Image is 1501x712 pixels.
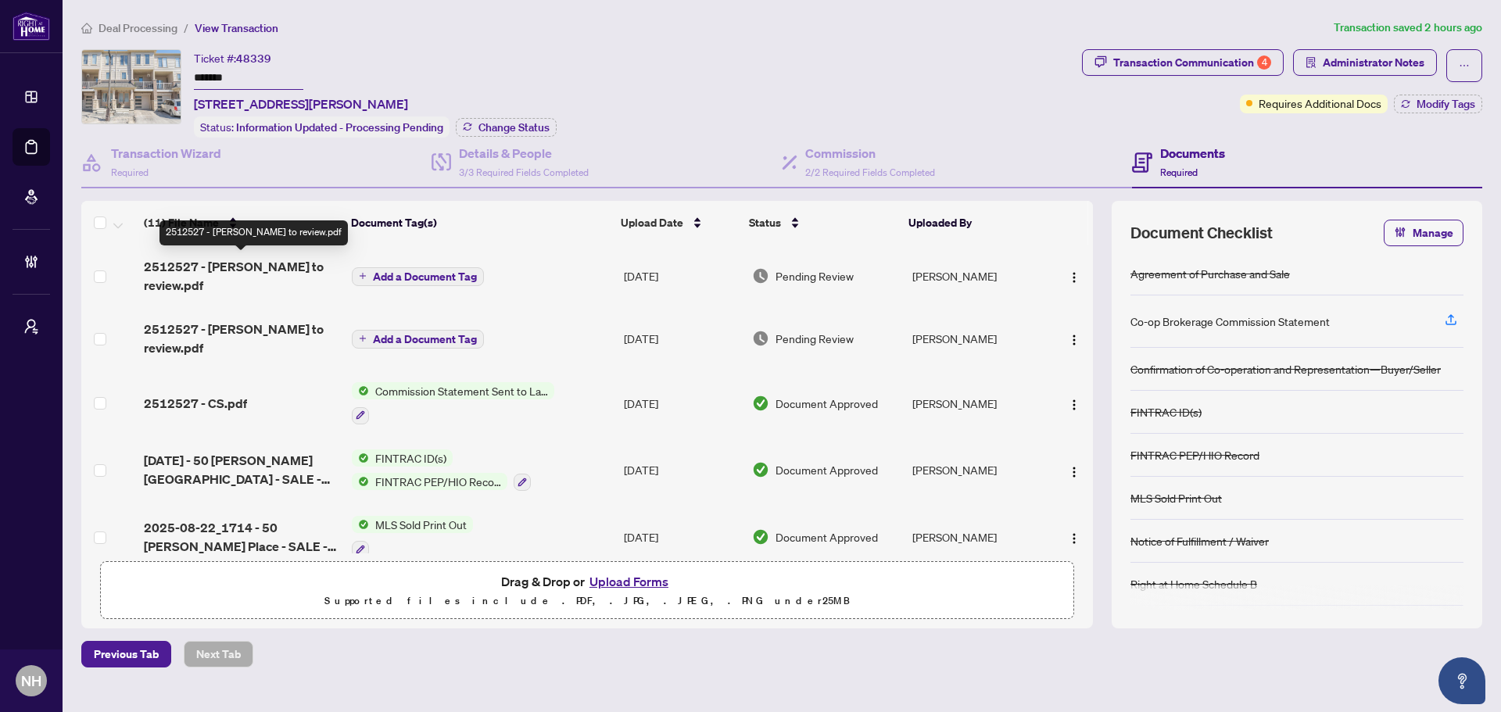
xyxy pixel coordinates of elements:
[501,571,673,592] span: Drag & Drop or
[618,503,746,571] td: [DATE]
[101,562,1073,620] span: Drag & Drop orUpload FormsSupported files include .PDF, .JPG, .JPEG, .PNG under25MB
[194,95,408,113] span: [STREET_ADDRESS][PERSON_NAME]
[1113,50,1271,75] div: Transaction Communication
[13,12,50,41] img: logo
[459,144,589,163] h4: Details & People
[1257,55,1271,70] div: 4
[1130,575,1257,592] div: Right at Home Schedule B
[752,461,769,478] img: Document Status
[1062,524,1087,549] button: Logo
[1062,263,1087,288] button: Logo
[752,395,769,412] img: Document Status
[1384,220,1463,246] button: Manage
[159,220,348,245] div: 2512527 - [PERSON_NAME] to review.pdf
[1130,360,1441,377] div: Confirmation of Co-operation and Representation—Buyer/Seller
[805,166,935,178] span: 2/2 Required Fields Completed
[369,473,507,490] span: FINTRAC PEP/HIO Record
[21,670,41,692] span: NH
[369,516,473,533] span: MLS Sold Print Out
[1062,326,1087,351] button: Logo
[1130,313,1330,330] div: Co-op Brokerage Commission Statement
[144,451,339,488] span: [DATE] - 50 [PERSON_NAME][GEOGRAPHIC_DATA] - SALE - IIIR S [PERSON_NAME].pdf
[236,120,443,134] span: Information Updated - Processing Pending
[184,641,253,667] button: Next Tab
[194,116,450,138] div: Status:
[194,49,271,67] div: Ticket #:
[906,245,1048,307] td: [PERSON_NAME]
[752,267,769,284] img: Document Status
[144,214,219,231] span: (11) File Name
[373,334,477,345] span: Add a Document Tag
[144,394,247,413] span: 2512527 - CS.pdf
[752,330,769,347] img: Document Status
[352,330,484,349] button: Add a Document Tag
[902,201,1043,245] th: Uploaded By
[805,144,935,163] h4: Commission
[1068,334,1080,346] img: Logo
[1394,95,1482,113] button: Modify Tags
[1068,532,1080,545] img: Logo
[99,21,177,35] span: Deal Processing
[618,437,746,504] td: [DATE]
[618,370,746,437] td: [DATE]
[144,257,339,295] span: 2512527 - [PERSON_NAME] to review.pdf
[1293,49,1437,76] button: Administrator Notes
[1068,466,1080,478] img: Logo
[352,516,369,533] img: Status Icon
[184,19,188,37] li: /
[1068,271,1080,284] img: Logo
[1323,50,1424,75] span: Administrator Notes
[352,328,484,349] button: Add a Document Tag
[906,503,1048,571] td: [PERSON_NAME]
[352,382,554,424] button: Status IconCommission Statement Sent to Lawyer
[752,528,769,546] img: Document Status
[776,461,878,478] span: Document Approved
[776,395,878,412] span: Document Approved
[1130,265,1290,282] div: Agreement of Purchase and Sale
[1062,457,1087,482] button: Logo
[23,319,39,335] span: user-switch
[236,52,271,66] span: 48339
[1459,60,1470,71] span: ellipsis
[110,592,1064,610] p: Supported files include .PDF, .JPG, .JPEG, .PNG under 25 MB
[776,330,854,347] span: Pending Review
[1413,220,1453,245] span: Manage
[352,516,473,558] button: Status IconMLS Sold Print Out
[352,382,369,399] img: Status Icon
[1130,532,1269,549] div: Notice of Fulfillment / Waiver
[1160,144,1225,163] h4: Documents
[1417,98,1475,109] span: Modify Tags
[906,307,1048,370] td: [PERSON_NAME]
[352,266,484,286] button: Add a Document Tag
[111,166,149,178] span: Required
[618,245,746,307] td: [DATE]
[749,214,781,231] span: Status
[144,518,339,556] span: 2025-08-22_1714 - 50 [PERSON_NAME] Place - SALE - MLS Sheet TRREB SLD.pdf
[94,642,159,667] span: Previous Tab
[776,267,854,284] span: Pending Review
[1306,57,1317,68] span: solution
[585,571,673,592] button: Upload Forms
[478,122,550,133] span: Change Status
[138,201,345,245] th: (11) File Name
[352,449,531,492] button: Status IconFINTRAC ID(s)Status IconFINTRAC PEP/HIO Record
[1068,399,1080,411] img: Logo
[81,23,92,34] span: home
[352,473,369,490] img: Status Icon
[111,144,221,163] h4: Transaction Wizard
[743,201,902,245] th: Status
[618,307,746,370] td: [DATE]
[1160,166,1198,178] span: Required
[369,382,554,399] span: Commission Statement Sent to Lawyer
[1130,446,1259,463] div: FINTRAC PEP/HIO Record
[776,528,878,546] span: Document Approved
[359,335,367,342] span: plus
[1259,95,1381,112] span: Requires Additional Docs
[345,201,614,245] th: Document Tag(s)
[1130,222,1273,244] span: Document Checklist
[81,641,171,667] button: Previous Tab
[1082,49,1284,76] button: Transaction Communication4
[459,166,589,178] span: 3/3 Required Fields Completed
[1130,403,1202,420] div: FINTRAC ID(s)
[614,201,743,245] th: Upload Date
